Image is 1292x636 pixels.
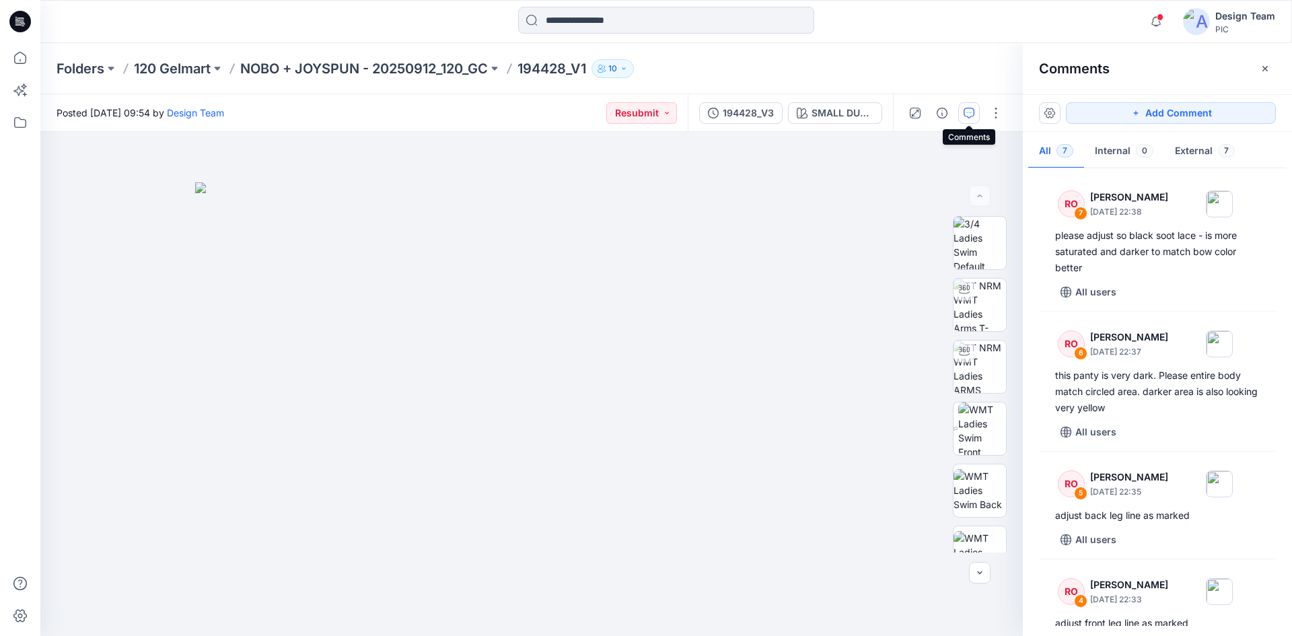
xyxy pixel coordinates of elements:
[134,59,211,78] a: 120 Gelmart
[1058,190,1085,217] div: RO
[1090,593,1168,606] p: [DATE] 22:33
[954,531,1006,573] img: WMT Ladies Swim Left
[1074,207,1087,220] div: 7
[57,59,104,78] a: Folders
[517,59,586,78] p: 194428_V1
[1039,61,1110,77] h2: Comments
[240,59,488,78] a: NOBO + JOYSPUN - 20250912_120_GC
[167,107,224,118] a: Design Team
[958,402,1007,455] img: WMT Ladies Swim Front
[591,59,634,78] button: 10
[1058,470,1085,497] div: RO
[788,102,882,124] button: SMALL DUSTY V1_PLUM CANDY
[1055,507,1260,524] div: adjust back leg line as marked
[1075,424,1116,440] p: All users
[723,106,774,120] div: 194428_V3
[699,102,783,124] button: 194428_V3
[1090,205,1168,219] p: [DATE] 22:38
[954,341,1006,393] img: TT NRM WMT Ladies ARMS DOWN
[1055,421,1122,443] button: All users
[1074,594,1087,608] div: 4
[1075,532,1116,548] p: All users
[1028,135,1084,169] button: All
[1056,144,1073,157] span: 7
[1055,529,1122,551] button: All users
[1055,227,1260,276] div: please adjust so black soot lace - is more saturated and darker to match bow color better
[1090,345,1168,359] p: [DATE] 22:37
[1075,284,1116,300] p: All users
[1090,189,1168,205] p: [PERSON_NAME]
[608,61,617,76] p: 10
[1090,329,1168,345] p: [PERSON_NAME]
[954,217,1006,269] img: 3/4 Ladies Swim Default
[57,106,224,120] span: Posted [DATE] 09:54 by
[1183,8,1210,35] img: avatar
[1084,135,1164,169] button: Internal
[1090,485,1168,499] p: [DATE] 22:35
[1074,347,1087,360] div: 6
[1058,578,1085,605] div: RO
[1066,102,1276,124] button: Add Comment
[1058,330,1085,357] div: RO
[954,469,1006,511] img: WMT Ladies Swim Back
[1055,367,1260,416] div: this panty is very dark. Please entire body match circled area. darker area is also looking very ...
[931,102,953,124] button: Details
[1090,577,1168,593] p: [PERSON_NAME]
[1055,615,1260,631] div: adjust front leg line as marked
[1055,281,1122,303] button: All users
[1215,24,1275,34] div: PIC
[812,106,873,120] div: SMALL DUSTY V1_PLUM CANDY
[1164,135,1246,169] button: External
[1215,8,1275,24] div: Design Team
[1136,144,1153,157] span: 0
[1218,144,1235,157] span: 7
[1074,487,1087,500] div: 5
[954,279,1006,331] img: TT NRM WMT Ladies Arms T-POSE
[1090,469,1168,485] p: [PERSON_NAME]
